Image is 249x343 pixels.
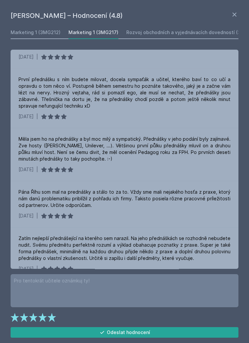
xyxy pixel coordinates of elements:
div: [DATE] [19,113,34,120]
div: Měla jsem ho na přednášky a byl moc milý a sympatický. Přednášky v jeho podání byly zajímavé. Zve... [19,136,230,162]
div: | [36,54,38,60]
div: | [36,113,38,120]
div: První přednášku s ním budete milovat, docela sympaťák a učitel, kterého baví to co učí a opravdu ... [19,76,230,109]
div: [DATE] [19,54,34,60]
